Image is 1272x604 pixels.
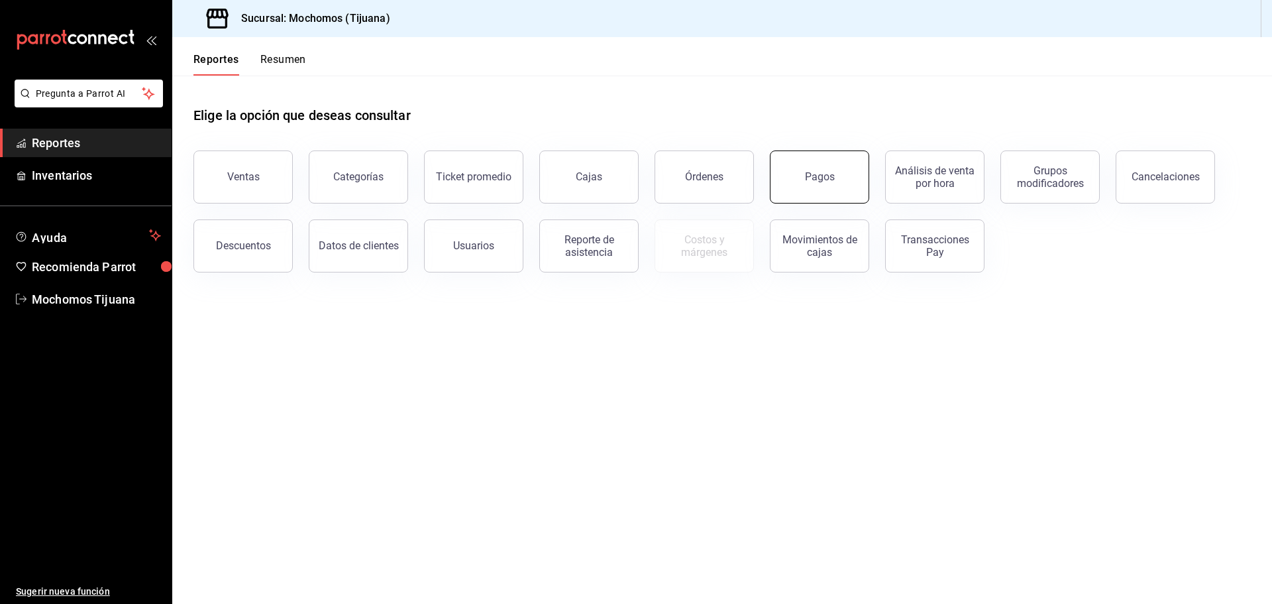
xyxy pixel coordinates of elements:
div: Datos de clientes [319,239,399,252]
button: Órdenes [655,151,754,204]
button: Ticket promedio [424,151,523,204]
button: Datos de clientes [309,219,408,272]
div: Análisis de venta por hora [894,164,976,190]
h1: Elige la opción que deseas consultar [193,105,411,125]
h3: Sucursal: Mochomos (Tijuana) [231,11,390,27]
div: Grupos modificadores [1009,164,1091,190]
button: Transacciones Pay [885,219,984,272]
button: Resumen [260,53,306,76]
button: Contrata inventarios para ver este reporte [655,219,754,272]
span: Ayuda [32,227,144,243]
div: Órdenes [685,170,723,183]
button: Análisis de venta por hora [885,151,984,204]
div: Usuarios [453,239,494,252]
div: Ticket promedio [436,170,511,183]
button: Cancelaciones [1116,151,1215,204]
span: Mochomos Tijuana [32,290,161,308]
span: Inventarios [32,166,161,184]
div: Cancelaciones [1132,170,1200,183]
button: Ventas [193,151,293,204]
div: Cajas [576,170,602,183]
div: Movimientos de cajas [778,233,861,259]
button: Movimientos de cajas [770,219,869,272]
div: Categorías [333,170,384,183]
div: Reporte de asistencia [548,233,630,259]
button: Usuarios [424,219,523,272]
button: Pregunta a Parrot AI [15,80,163,107]
span: Recomienda Parrot [32,258,161,276]
div: Ventas [227,170,260,183]
span: Pregunta a Parrot AI [36,87,142,101]
a: Pregunta a Parrot AI [9,96,163,110]
span: Reportes [32,134,161,152]
div: Pagos [805,170,835,183]
button: open_drawer_menu [146,34,156,45]
button: Cajas [539,151,639,204]
button: Categorías [309,151,408,204]
button: Pagos [770,151,869,204]
div: Transacciones Pay [894,233,976,259]
div: Descuentos [216,239,271,252]
button: Descuentos [193,219,293,272]
div: Costos y márgenes [663,233,745,259]
button: Reporte de asistencia [539,219,639,272]
div: navigation tabs [193,53,306,76]
span: Sugerir nueva función [16,585,161,599]
button: Reportes [193,53,239,76]
button: Grupos modificadores [1000,151,1100,204]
